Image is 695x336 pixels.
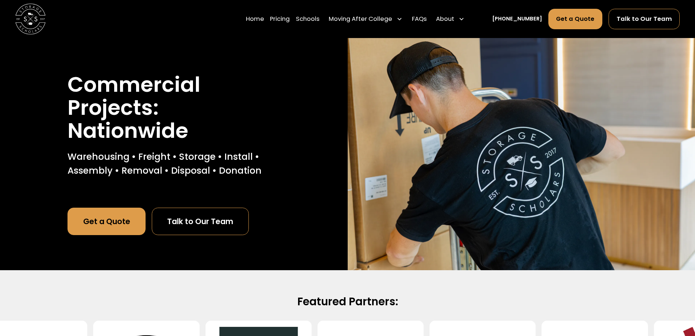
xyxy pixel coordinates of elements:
[105,295,591,309] h2: Featured Partners:
[433,8,468,30] div: About
[15,4,46,34] a: home
[412,8,427,30] a: FAQs
[67,208,146,235] a: Get a Quote
[609,9,680,29] a: Talk to Our Team
[67,150,280,177] p: Warehousing • Freight • Storage • Install • Assembly • Removal • Disposal • Donation
[67,73,280,142] h1: Commercial Projects: Nationwide
[152,208,249,235] a: Talk to Our Team
[329,15,392,24] div: Moving After College
[492,15,542,23] a: [PHONE_NUMBER]
[296,8,320,30] a: Schools
[436,15,454,24] div: About
[15,4,46,34] img: Storage Scholars main logo
[548,9,603,29] a: Get a Quote
[246,8,264,30] a: Home
[270,8,290,30] a: Pricing
[326,8,406,30] div: Moving After College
